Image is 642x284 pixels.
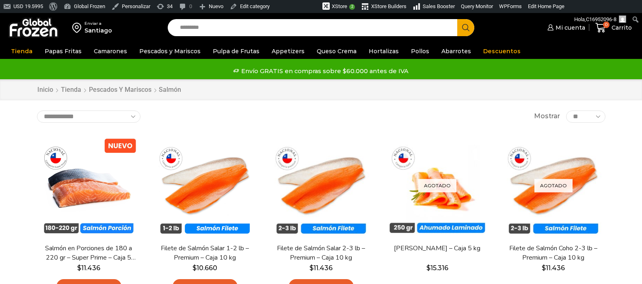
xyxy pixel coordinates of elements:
[593,18,634,37] a: 0 Carrito
[534,179,573,192] p: Agotado
[61,85,82,95] a: Tienda
[437,43,475,59] a: Abarrotes
[158,244,251,262] a: Filete de Salmón Salar 1-2 lb – Premium – Caja 10 kg
[84,26,112,35] div: Santiago
[571,13,629,26] a: Hola,
[610,24,632,32] span: Carrito
[457,19,474,36] button: Search button
[77,264,100,272] bdi: 11.436
[322,2,330,10] img: xstore
[332,3,347,9] span: XStore
[41,43,86,59] a: Papas Fritas
[534,112,560,121] span: Mostrar
[586,16,616,22] span: C16952096-8
[37,85,54,95] a: Inicio
[209,43,264,59] a: Pulpa de Frutas
[37,85,181,95] nav: Breadcrumb
[192,264,197,272] span: $
[479,43,525,59] a: Descuentos
[89,85,152,95] a: Pescados y Mariscos
[159,86,181,93] h1: Salmón
[77,264,81,272] span: $
[135,43,205,59] a: Pescados y Mariscos
[426,264,448,272] bdi: 15.316
[407,43,433,59] a: Pollos
[506,244,600,262] a: Filete de Salmón Coho 2-3 lb – Premium – Caja 10 kg
[309,264,333,272] bdi: 11.436
[563,13,571,26] div: Ver detalles de la exploración de seguridad
[72,21,84,35] img: address-field-icon.svg
[84,21,112,26] div: Enviar a
[423,3,455,9] span: Sales Booster
[7,43,37,59] a: Tienda
[349,4,355,10] span: 2
[268,43,309,59] a: Appetizers
[418,179,456,192] p: Agotado
[42,244,135,262] a: Salmón en Porciones de 180 a 220 gr – Super Prime – Caja 5 kg
[542,264,565,272] bdi: 11.436
[277,2,322,12] img: Visitas de 48 horas. Haz clic para ver más estadísticas del sitio.
[274,244,367,262] a: Filete de Salmón Salar 2-3 lb – Premium – Caja 10 kg
[90,43,131,59] a: Camarones
[192,264,217,272] bdi: 10.660
[309,264,313,272] span: $
[371,3,406,9] span: XStore Builders
[553,24,585,32] span: Mi cuenta
[426,264,430,272] span: $
[390,244,484,253] a: [PERSON_NAME] – Caja 5 kg
[545,20,585,36] a: Mi cuenta
[365,43,403,59] a: Hortalizas
[313,43,361,59] a: Queso Crema
[542,264,546,272] span: $
[37,111,141,123] select: Pedido de la tienda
